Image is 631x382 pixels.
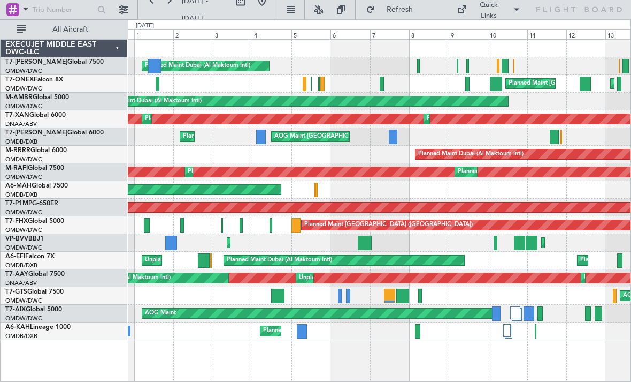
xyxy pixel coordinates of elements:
span: T7-XAN [5,112,29,118]
span: A6-EFI [5,253,25,260]
div: Planned Maint Dubai (Al Maktoum Intl) [145,58,250,74]
span: T7-GTS [5,289,27,295]
span: T7-P1MP [5,200,32,207]
a: DNAA/ABV [5,279,37,287]
span: M-RRRR [5,147,30,154]
div: 8 [409,29,448,39]
a: T7-XANGlobal 6000 [5,112,66,118]
div: 4 [252,29,291,39]
a: OMDW/DWC [5,226,42,234]
a: OMDB/DXB [5,138,37,146]
a: OMDB/DXB [5,332,37,340]
div: [DATE] [136,21,154,31]
span: M-RAFI [5,165,28,171]
a: OMDW/DWC [5,244,42,252]
div: AOG Maint [GEOGRAPHIC_DATA] (Dubai Intl) [274,129,399,145]
div: 11 [527,29,566,39]
a: VP-BVVBBJ1 [5,236,44,242]
a: M-AMBRGlobal 5000 [5,94,69,101]
a: OMDB/DXB [5,191,37,199]
input: Trip Number [33,2,94,18]
div: 9 [449,29,488,39]
span: T7-[PERSON_NAME] [5,59,67,65]
a: OMDW/DWC [5,102,42,110]
div: 3 [213,29,252,39]
a: A6-MAHGlobal 7500 [5,183,68,189]
div: Planned Maint Dubai (Al Maktoum Intl) [418,146,524,162]
a: OMDW/DWC [5,67,42,75]
a: OMDW/DWC [5,155,42,163]
a: M-RAFIGlobal 7500 [5,165,64,171]
div: Unplanned Maint [GEOGRAPHIC_DATA] (Al Maktoum Intl) [299,270,457,286]
span: T7-[PERSON_NAME] [5,130,67,136]
div: Planned Maint Dubai (Al Maktoum Intl) [458,164,563,180]
a: OMDW/DWC [5,314,42,323]
span: Refresh [377,6,422,13]
button: All Aircraft [12,21,116,38]
div: 5 [291,29,330,39]
div: Planned Maint Dubai (Al Maktoum Intl) [227,252,332,268]
a: T7-FHXGlobal 5000 [5,218,64,224]
div: Planned Maint Dubai (Al Maktoum Intl) [145,111,250,127]
div: AOG Maint [145,305,176,321]
div: 1 [134,29,173,39]
a: A6-KAHLineage 1000 [5,324,71,331]
span: All Aircraft [28,26,113,33]
a: T7-AIXGlobal 5000 [5,306,62,313]
a: T7-[PERSON_NAME]Global 7500 [5,59,104,65]
a: A6-EFIFalcon 7X [5,253,55,260]
a: OMDW/DWC [5,208,42,216]
a: OMDB/DXB [5,261,37,269]
span: A6-MAH [5,183,32,189]
div: 2 [173,29,212,39]
div: Planned Maint [GEOGRAPHIC_DATA] ([GEOGRAPHIC_DATA]) [304,217,473,233]
span: M-AMBR [5,94,33,101]
div: 10 [488,29,527,39]
a: T7-[PERSON_NAME]Global 6000 [5,130,104,136]
a: OMDW/DWC [5,297,42,305]
a: OMDW/DWC [5,85,42,93]
div: Planned Maint Dubai (Al Maktoum Intl) [263,323,368,339]
div: 7 [370,29,409,39]
a: OMDW/DWC [5,173,42,181]
a: T7-GTSGlobal 7500 [5,289,64,295]
a: DNAA/ABV [5,120,37,128]
a: T7-P1MPG-650ER [5,200,58,207]
span: T7-AIX [5,306,26,313]
a: M-RRRRGlobal 6000 [5,147,67,154]
div: Planned Maint Dubai (Al Maktoum Intl) [427,111,532,127]
div: AOG Maint Dubai (Al Maktoum Intl) [104,93,202,109]
span: T7-AAY [5,271,28,278]
a: T7-ONEXFalcon 8X [5,77,63,83]
div: Planned Maint Dubai (Al Maktoum Intl) [188,164,293,180]
div: 6 [330,29,370,39]
button: Refresh [361,1,425,18]
button: Quick Links [452,1,526,18]
div: Unplanned Maint [GEOGRAPHIC_DATA] ([GEOGRAPHIC_DATA]) [145,252,321,268]
span: A6-KAH [5,324,30,331]
div: Planned Maint [GEOGRAPHIC_DATA] ([GEOGRAPHIC_DATA] Intl) [183,129,361,145]
span: VP-BVV [5,236,28,242]
span: T7-FHX [5,218,28,224]
span: T7-ONEX [5,77,34,83]
a: T7-AAYGlobal 7500 [5,271,65,278]
div: 12 [566,29,605,39]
